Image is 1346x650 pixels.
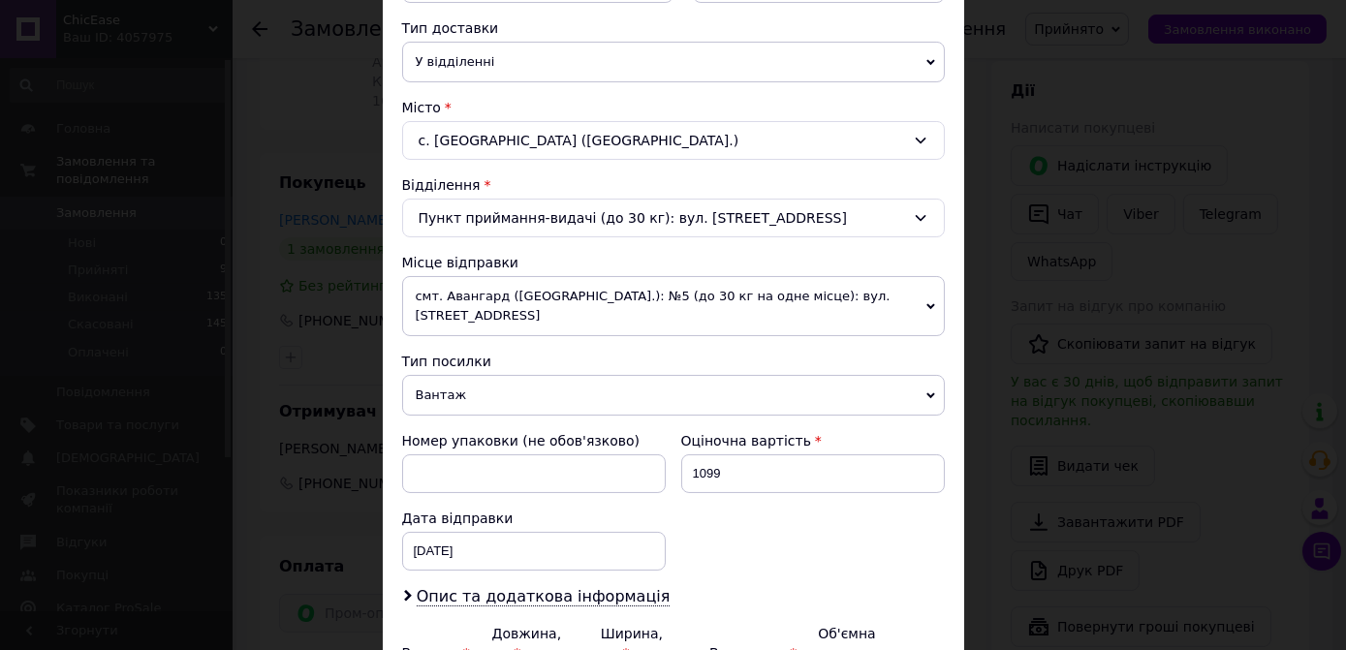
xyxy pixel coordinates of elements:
div: Оціночна вартість [681,431,945,450]
span: смт. Авангард ([GEOGRAPHIC_DATA].): №5 (до 30 кг на одне місце): вул. [STREET_ADDRESS] [402,276,945,336]
span: Вантаж [402,375,945,416]
div: Дата відправки [402,509,666,528]
span: У відділенні [402,42,945,82]
div: Номер упаковки (не обов'язково) [402,431,666,450]
span: Опис та додаткова інформація [417,587,671,606]
div: Відділення [402,175,945,195]
span: Місце відправки [402,255,519,270]
span: Тип доставки [402,20,499,36]
div: Пункт приймання-видачі (до 30 кг): вул. [STREET_ADDRESS] [402,199,945,237]
span: Тип посилки [402,354,491,369]
div: с. [GEOGRAPHIC_DATA] ([GEOGRAPHIC_DATA].) [402,121,945,160]
div: Місто [402,98,945,117]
